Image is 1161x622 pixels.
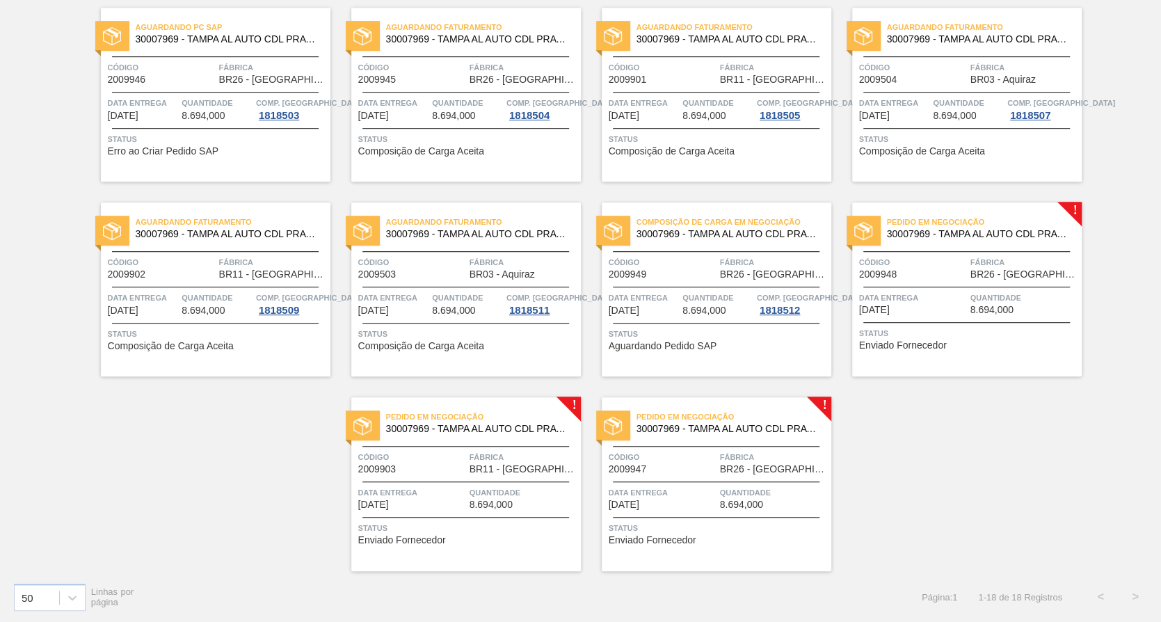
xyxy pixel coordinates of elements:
span: Data entrega [358,291,429,305]
span: 8.694,000 [182,305,225,316]
button: < [1083,580,1118,614]
a: statusAguardando Faturamento30007969 - TAMPA AL AUTO CDL PRATA CANPACKCódigo2009503FábricaBR03 - ... [330,202,581,376]
span: Status [108,327,327,341]
span: Enviado Fornecedor [609,535,696,545]
span: Código [108,255,216,269]
span: Aguardando Faturamento [636,20,831,34]
span: Código [859,61,967,74]
span: Comp. Carga [506,96,614,110]
span: Código [859,255,967,269]
span: 18/09/2025 [859,111,890,121]
span: 8.694,000 [682,305,726,316]
span: 8.694,000 [182,111,225,121]
div: 1818507 [1007,110,1053,121]
a: Comp. [GEOGRAPHIC_DATA]1818511 [506,291,577,316]
span: 13/09/2025 [609,111,639,121]
span: Aguardando PC SAP [136,20,330,34]
span: BR26 - Uberlândia [470,74,577,85]
span: Código [609,61,716,74]
span: 2009947 [609,464,647,475]
span: BR03 - Aquiraz [470,269,535,280]
span: 13/09/2025 [358,111,389,121]
a: Comp. [GEOGRAPHIC_DATA]1818509 [256,291,327,316]
div: 1818511 [506,305,552,316]
span: Status [609,327,828,341]
span: 2009503 [358,269,397,280]
span: Código [108,61,216,74]
span: BR11 - São Luís [219,269,327,280]
span: Comp. Carga [757,96,865,110]
span: Comp. Carga [256,96,364,110]
div: 1818509 [256,305,302,316]
span: 2009504 [859,74,897,85]
span: Enviado Fornecedor [859,340,947,351]
span: Data entrega [859,291,967,305]
img: status [353,222,371,240]
img: status [103,222,121,240]
span: BR03 - Aquiraz [970,74,1036,85]
span: Fábrica [219,255,327,269]
span: 2009948 [859,269,897,280]
span: 30/09/2025 [609,500,639,510]
a: Comp. [GEOGRAPHIC_DATA]1818507 [1007,96,1078,121]
span: Data entrega [609,96,680,110]
span: Fábrica [720,61,828,74]
span: 1 - 18 de 18 Registros [978,592,1062,603]
span: Código [358,61,466,74]
a: statusAguardando Faturamento30007969 - TAMPA AL AUTO CDL PRATA CANPACKCódigo2009902FábricaBR11 - ... [80,202,330,376]
span: Data entrega [358,486,466,500]
div: 50 [22,591,33,603]
span: 20/09/2025 [358,305,389,316]
span: Composição de Carga Aceita [859,146,985,157]
img: status [854,27,872,45]
span: Fábrica [970,255,1078,269]
span: Fábrica [720,450,828,464]
span: 2009946 [108,74,146,85]
span: BR26 - Uberlândia [720,269,828,280]
span: BR26 - Uberlândia [219,74,327,85]
button: > [1118,580,1153,614]
img: status [604,27,622,45]
span: 30007969 - TAMPA AL AUTO CDL PRATA CANPACK [386,229,570,239]
span: Data entrega [108,291,179,305]
span: Pedido em Negociação [636,410,831,424]
img: status [854,222,872,240]
span: 2009903 [358,464,397,475]
span: Página : 1 [922,592,957,603]
span: Status [358,521,577,535]
span: BR11 - São Luís [470,464,577,475]
span: Quantidade [970,291,1078,305]
span: Enviado Fornecedor [358,535,446,545]
a: statusComposição de Carga em Negociação30007969 - TAMPA AL AUTO CDL PRATA CANPACKCódigo2009949Fáb... [581,202,831,376]
span: 30007969 - TAMPA AL AUTO CDL PRATA CANPACK [636,424,820,434]
span: Fábrica [720,255,828,269]
span: Status [358,132,577,146]
span: 8.694,000 [720,500,763,510]
a: statusAguardando Faturamento30007969 - TAMPA AL AUTO CDL PRATA CANPACKCódigo2009504FábricaBR03 - ... [831,8,1082,182]
span: Quantidade [432,291,503,305]
span: Aguardando Faturamento [136,215,330,229]
span: Código [358,450,466,464]
span: Comp. Carga [757,291,865,305]
span: Data entrega [108,96,179,110]
span: Quantidade [182,96,253,110]
a: Comp. [GEOGRAPHIC_DATA]1818503 [256,96,327,121]
span: Composição de Carga Aceita [358,146,484,157]
span: Composição de Carga em Negociação [636,215,831,229]
span: 8.694,000 [432,305,475,316]
img: status [604,417,622,435]
span: 8.694,000 [970,305,1014,315]
div: 1818504 [506,110,552,121]
span: Data entrega [609,486,716,500]
span: Composição de Carga Aceita [108,341,234,351]
span: Quantidade [432,96,503,110]
span: 30007969 - TAMPA AL AUTO CDL PRATA CANPACK [136,34,319,45]
span: 20/09/2025 [108,305,138,316]
span: Aguardando Faturamento [386,20,581,34]
a: statusAguardando Faturamento30007969 - TAMPA AL AUTO CDL PRATA CANPACKCódigo2009901FábricaBR11 - ... [581,8,831,182]
span: Fábrica [470,450,577,464]
span: 2009949 [609,269,647,280]
img: status [353,27,371,45]
span: 30007969 - TAMPA AL AUTO CDL PRATA CANPACK [386,424,570,434]
span: 8.694,000 [682,111,726,121]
